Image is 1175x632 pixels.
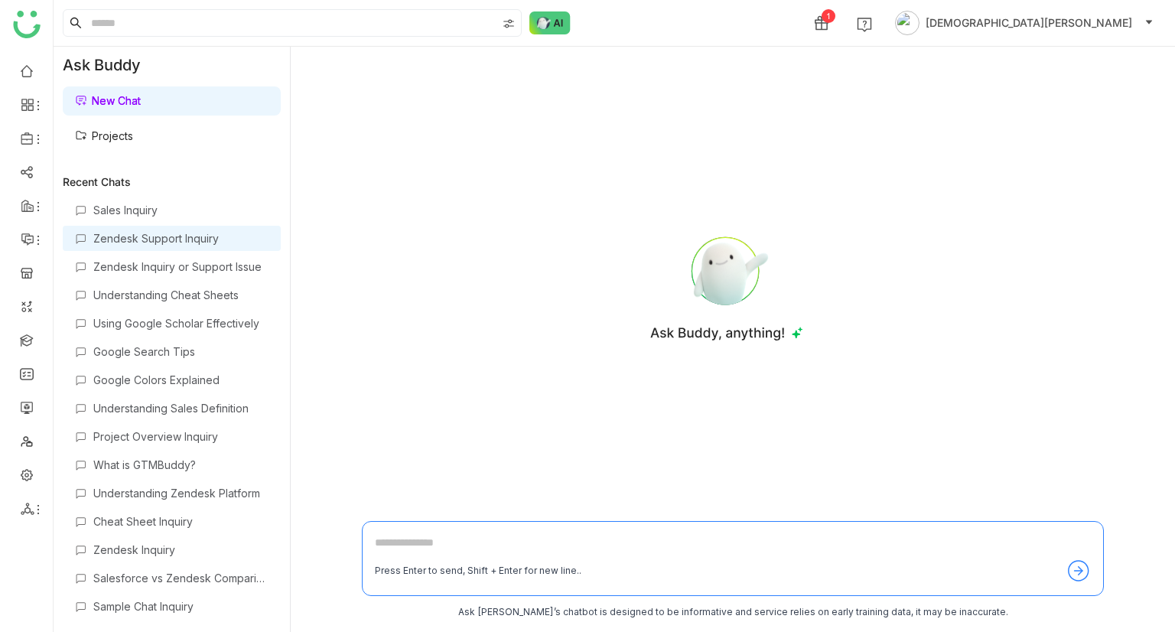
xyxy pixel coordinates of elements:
[13,11,41,38] img: logo
[93,288,269,301] div: Understanding Cheat Sheets
[93,430,269,443] div: Project Overview Inquiry
[892,11,1157,35] button: [DEMOGRAPHIC_DATA][PERSON_NAME]
[93,232,269,245] div: Zendesk Support Inquiry
[529,11,571,34] img: ask-buddy-normal.svg
[93,373,269,386] div: Google Colors Explained
[93,345,269,358] div: Google Search Tips
[93,572,269,585] div: Salesforce vs Zendesk Comparison
[926,15,1132,31] span: [DEMOGRAPHIC_DATA][PERSON_NAME]
[857,17,872,32] img: help.svg
[63,175,281,188] div: Recent Chats
[93,260,269,273] div: Zendesk Inquiry or Support Issue
[93,204,269,217] div: Sales Inquiry
[93,600,269,613] div: Sample Chat Inquiry
[375,564,581,578] div: Press Enter to send, Shift + Enter for new line..
[93,458,269,471] div: What is GTMBuddy?
[75,129,133,142] a: Projects
[93,317,269,330] div: Using Google Scholar Effectively
[503,18,515,30] img: search-type.svg
[895,11,919,35] img: avatar
[93,515,269,528] div: Cheat Sheet Inquiry
[54,47,290,83] div: Ask Buddy
[93,487,269,500] div: Understanding Zendesk Platform
[822,9,835,23] div: 1
[362,605,1104,620] div: Ask [PERSON_NAME]’s chatbot is designed to be informative and service relies on early training da...
[75,94,141,107] a: New Chat
[93,402,269,415] div: Understanding Sales Definition
[93,543,269,556] div: Zendesk Inquiry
